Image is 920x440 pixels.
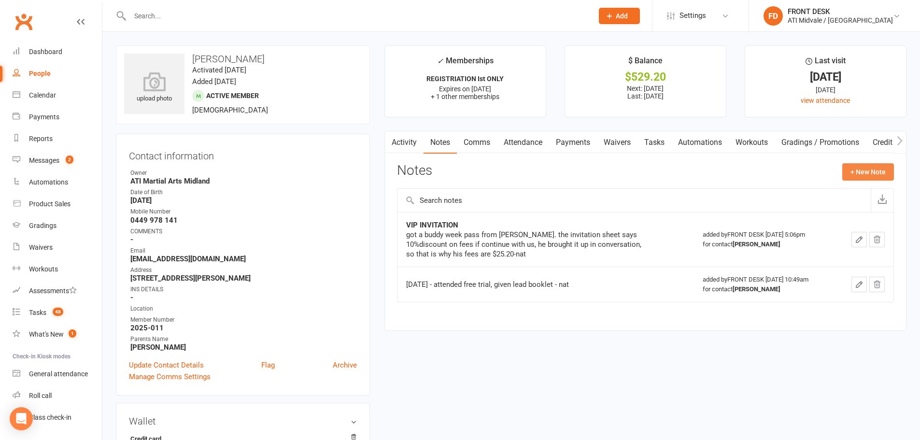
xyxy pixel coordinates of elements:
[13,258,102,280] a: Workouts
[13,280,102,302] a: Assessments
[29,392,52,399] div: Roll call
[13,385,102,407] a: Roll call
[637,131,671,154] a: Tasks
[13,363,102,385] a: General attendance kiosk mode
[29,135,53,142] div: Reports
[130,266,357,275] div: Address
[69,329,76,338] span: 1
[124,54,362,64] h3: [PERSON_NAME]
[130,188,357,197] div: Date of Birth
[616,12,628,20] span: Add
[437,55,494,72] div: Memberships
[66,156,73,164] span: 2
[130,227,357,236] div: COMMENTS
[29,178,68,186] div: Automations
[129,416,357,426] h3: Wallet
[703,230,826,249] div: added by FRONT DESK [DATE] 5:06pm
[754,85,897,95] div: [DATE]
[13,63,102,85] a: People
[13,193,102,215] a: Product Sales
[29,91,56,99] div: Calendar
[775,131,866,154] a: Gradings / Promotions
[29,113,59,121] div: Payments
[29,370,88,378] div: General attendance
[406,230,648,259] div: got a buddy week pass from [PERSON_NAME]. the invitation sheet says 10%discount on fees if contin...
[130,343,357,352] strong: [PERSON_NAME]
[29,222,57,229] div: Gradings
[130,285,357,294] div: INS DETAILS
[842,163,894,181] button: + New Note
[192,66,246,74] time: Activated [DATE]
[764,6,783,26] div: FD
[599,8,640,24] button: Add
[261,359,275,371] a: Flag
[29,200,71,208] div: Product Sales
[130,324,357,332] strong: 2025-011
[130,315,357,325] div: Member Number
[729,131,775,154] a: Workouts
[10,407,33,430] div: Open Intercom Messenger
[130,293,357,302] strong: -
[130,274,357,283] strong: [STREET_ADDRESS][PERSON_NAME]
[801,97,850,104] a: view attendance
[703,275,826,294] div: added by FRONT DESK [DATE] 10:49am
[574,72,717,82] div: $529.20
[29,70,51,77] div: People
[29,413,71,421] div: Class check-in
[679,5,706,27] span: Settings
[130,207,357,216] div: Mobile Number
[192,106,268,114] span: [DEMOGRAPHIC_DATA]
[129,371,211,383] a: Manage Comms Settings
[574,85,717,100] p: Next: [DATE] Last: [DATE]
[13,237,102,258] a: Waivers
[130,177,357,185] strong: ATI Martial Arts Midland
[671,131,729,154] a: Automations
[13,407,102,428] a: Class kiosk mode
[13,171,102,193] a: Automations
[406,221,458,229] strong: VIP INVITATION
[130,255,357,263] strong: [EMAIL_ADDRESS][DOMAIN_NAME]
[13,302,102,324] a: Tasks 48
[13,41,102,63] a: Dashboard
[431,93,499,100] span: + 1 other memberships
[754,72,897,82] div: [DATE]
[424,131,457,154] a: Notes
[29,48,62,56] div: Dashboard
[53,308,63,316] span: 48
[130,304,357,313] div: Location
[426,75,504,83] strong: REGISTRIATION Ist ONLY
[29,309,46,316] div: Tasks
[397,163,432,181] h3: Notes
[130,216,357,225] strong: 0449 978 141
[788,16,893,25] div: ATI Midvale / [GEOGRAPHIC_DATA]
[206,92,259,99] span: Active member
[29,287,77,295] div: Assessments
[29,156,59,164] div: Messages
[13,150,102,171] a: Messages 2
[13,324,102,345] a: What's New1
[13,85,102,106] a: Calendar
[192,77,236,86] time: Added [DATE]
[29,265,58,273] div: Workouts
[806,55,846,72] div: Last visit
[406,280,648,289] div: [DATE] - attended free trial, given lead booklet - nat
[130,246,357,255] div: Email
[437,57,443,66] i: ✓
[130,335,357,344] div: Parents Name
[333,359,357,371] a: Archive
[457,131,497,154] a: Comms
[385,131,424,154] a: Activity
[29,243,53,251] div: Waivers
[129,147,357,161] h3: Contact information
[549,131,597,154] a: Payments
[597,131,637,154] a: Waivers
[13,215,102,237] a: Gradings
[703,284,826,294] div: for contact
[127,9,586,23] input: Search...
[13,106,102,128] a: Payments
[130,196,357,205] strong: [DATE]
[788,7,893,16] div: FRONT DESK
[130,169,357,178] div: Owner
[628,55,663,72] div: $ Balance
[733,241,780,248] strong: [PERSON_NAME]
